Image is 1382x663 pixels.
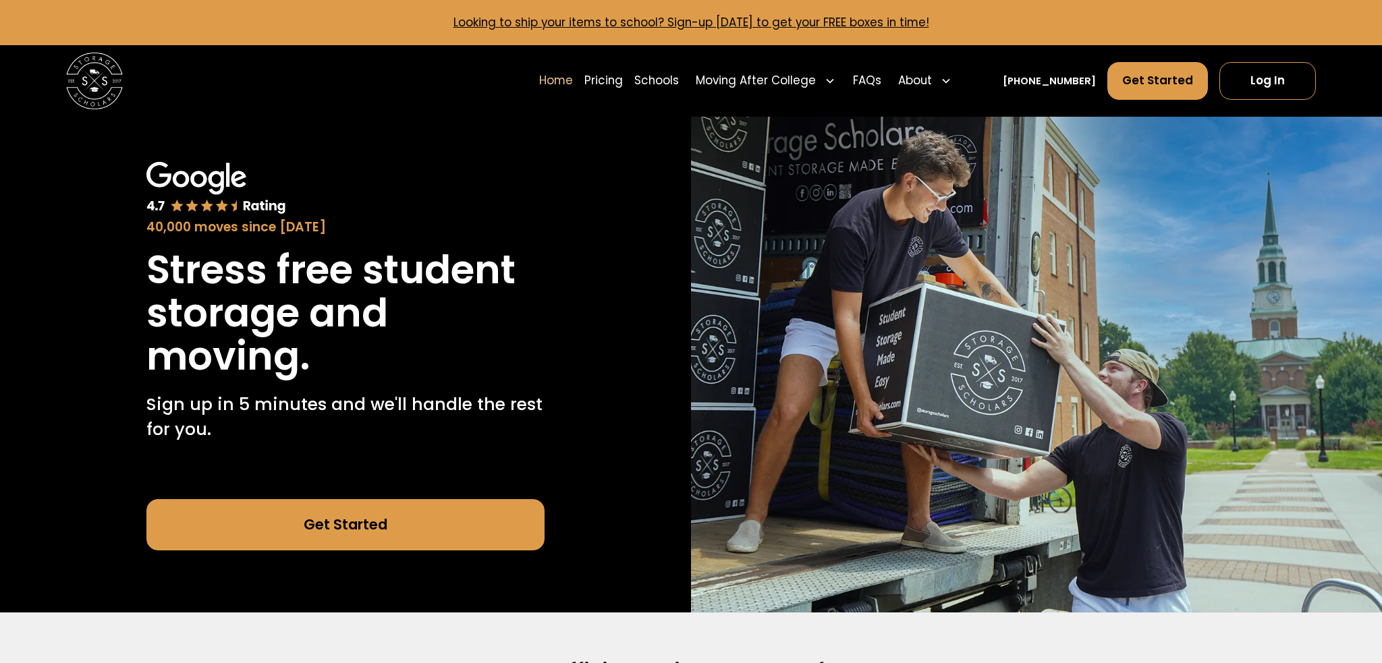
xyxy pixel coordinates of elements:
[853,61,881,101] a: FAQs
[146,499,545,550] a: Get Started
[1003,74,1096,88] a: [PHONE_NUMBER]
[898,72,932,89] div: About
[146,248,545,377] h1: Stress free student storage and moving.
[453,14,929,30] a: Looking to ship your items to school? Sign-up [DATE] to get your FREE boxes in time!
[146,218,545,237] div: 40,000 moves since [DATE]
[66,53,123,109] img: Storage Scholars main logo
[584,61,623,101] a: Pricing
[146,392,545,443] p: Sign up in 5 minutes and we'll handle the rest for you.
[691,117,1382,613] img: Storage Scholars makes moving and storage easy.
[146,162,285,215] img: Google 4.7 star rating
[696,72,816,89] div: Moving After College
[634,61,679,101] a: Schools
[1219,62,1316,100] a: Log In
[539,61,573,101] a: Home
[1107,62,1208,100] a: Get Started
